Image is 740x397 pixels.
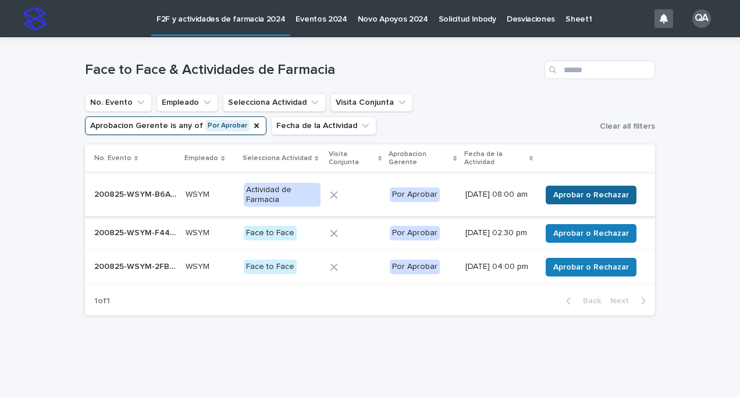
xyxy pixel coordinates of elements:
[553,261,629,273] span: Aprobar o Rechazar
[85,287,119,316] p: 1 of 1
[600,122,655,130] span: Clear all filters
[186,187,212,200] p: WSYM
[244,183,321,207] div: Actividad de Farmacia
[94,152,131,165] p: No. Evento
[243,152,312,165] p: Selecciona Actividad
[390,260,440,274] div: Por Aprobar
[692,9,711,28] div: QA
[330,93,413,112] button: Visita Conjunta
[223,93,326,112] button: Selecciona Actividad
[85,173,655,217] tr: 200825-WSYM-B6A84A200825-WSYM-B6A84A WSYMWSYM Actividad de FarmaciaPor Aprobar[DATE] 08:00 amApro...
[390,187,440,202] div: Por Aprobar
[546,186,636,204] button: Aprobar o Rechazar
[271,116,376,135] button: Fecha de la Actividad
[390,226,440,240] div: Por Aprobar
[464,148,526,169] p: Fecha de la Actividad
[94,260,179,272] p: 200825-WSYM-2FBE2D
[610,297,636,305] span: Next
[465,228,532,238] p: [DATE] 02:30 pm
[553,228,629,239] span: Aprobar o Rechazar
[184,152,218,165] p: Empleado
[557,296,606,306] button: Back
[23,7,47,30] img: stacker-logo-s-only.png
[85,217,655,250] tr: 200825-WSYM-F44E72200825-WSYM-F44E72 WSYMWSYM Face to FacePor Aprobar[DATE] 02:30 pmAprobar o Rec...
[85,93,152,112] button: No. Evento
[85,116,266,135] button: Aprobacion Gerente
[94,187,179,200] p: 200825-WSYM-B6A84A
[465,262,532,272] p: [DATE] 04:00 pm
[186,226,212,238] p: WSYM
[389,148,450,169] p: Aprobacion Gerente
[546,224,636,243] button: Aprobar o Rechazar
[465,190,532,200] p: [DATE] 08:00 am
[244,226,297,240] div: Face to Face
[85,250,655,284] tr: 200825-WSYM-2FBE2D200825-WSYM-2FBE2D WSYMWSYM Face to FacePor Aprobar[DATE] 04:00 pmAprobar o Rec...
[329,148,375,169] p: Visita Conjunta
[85,62,540,79] h1: Face to Face & Actividades de Farmacia
[595,118,655,135] button: Clear all filters
[94,226,179,238] p: 200825-WSYM-F44E72
[553,189,629,201] span: Aprobar o Rechazar
[545,61,655,79] input: Search
[186,260,212,272] p: WSYM
[156,93,218,112] button: Empleado
[546,258,636,277] button: Aprobar o Rechazar
[606,296,655,306] button: Next
[244,260,297,274] div: Face to Face
[576,297,601,305] span: Back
